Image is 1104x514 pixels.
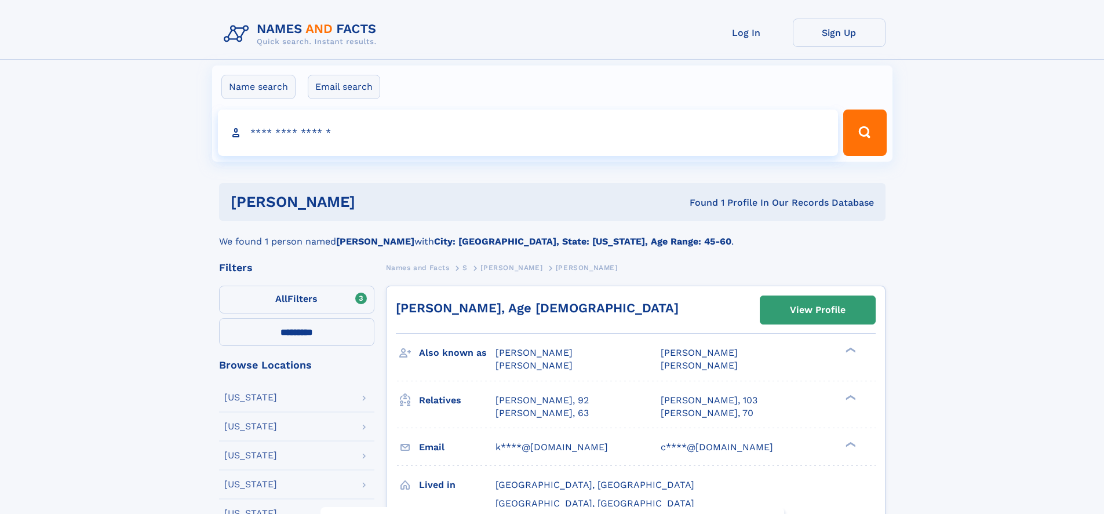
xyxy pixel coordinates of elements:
[231,195,523,209] h1: [PERSON_NAME]
[336,236,414,247] b: [PERSON_NAME]
[843,347,857,354] div: ❯
[843,393,857,401] div: ❯
[522,196,874,209] div: Found 1 Profile In Our Records Database
[495,360,573,371] span: [PERSON_NAME]
[219,360,374,370] div: Browse Locations
[218,110,839,156] input: search input
[661,394,757,407] a: [PERSON_NAME], 103
[386,260,450,275] a: Names and Facts
[661,407,753,420] a: [PERSON_NAME], 70
[760,296,875,324] a: View Profile
[495,394,589,407] a: [PERSON_NAME], 92
[419,438,495,457] h3: Email
[661,360,738,371] span: [PERSON_NAME]
[480,260,542,275] a: [PERSON_NAME]
[396,301,679,315] a: [PERSON_NAME], Age [DEMOGRAPHIC_DATA]
[221,75,296,99] label: Name search
[793,19,886,47] a: Sign Up
[275,293,287,304] span: All
[419,343,495,363] h3: Also known as
[219,286,374,313] label: Filters
[219,19,386,50] img: Logo Names and Facts
[480,264,542,272] span: [PERSON_NAME]
[495,479,694,490] span: [GEOGRAPHIC_DATA], [GEOGRAPHIC_DATA]
[419,391,495,410] h3: Relatives
[556,264,618,272] span: [PERSON_NAME]
[700,19,793,47] a: Log In
[434,236,731,247] b: City: [GEOGRAPHIC_DATA], State: [US_STATE], Age Range: 45-60
[462,260,468,275] a: S
[219,263,374,273] div: Filters
[219,221,886,249] div: We found 1 person named with .
[419,475,495,495] h3: Lived in
[495,498,694,509] span: [GEOGRAPHIC_DATA], [GEOGRAPHIC_DATA]
[462,264,468,272] span: S
[790,297,846,323] div: View Profile
[224,393,277,402] div: [US_STATE]
[661,347,738,358] span: [PERSON_NAME]
[224,480,277,489] div: [US_STATE]
[224,451,277,460] div: [US_STATE]
[495,347,573,358] span: [PERSON_NAME]
[843,110,886,156] button: Search Button
[495,407,589,420] a: [PERSON_NAME], 63
[224,422,277,431] div: [US_STATE]
[843,440,857,448] div: ❯
[308,75,380,99] label: Email search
